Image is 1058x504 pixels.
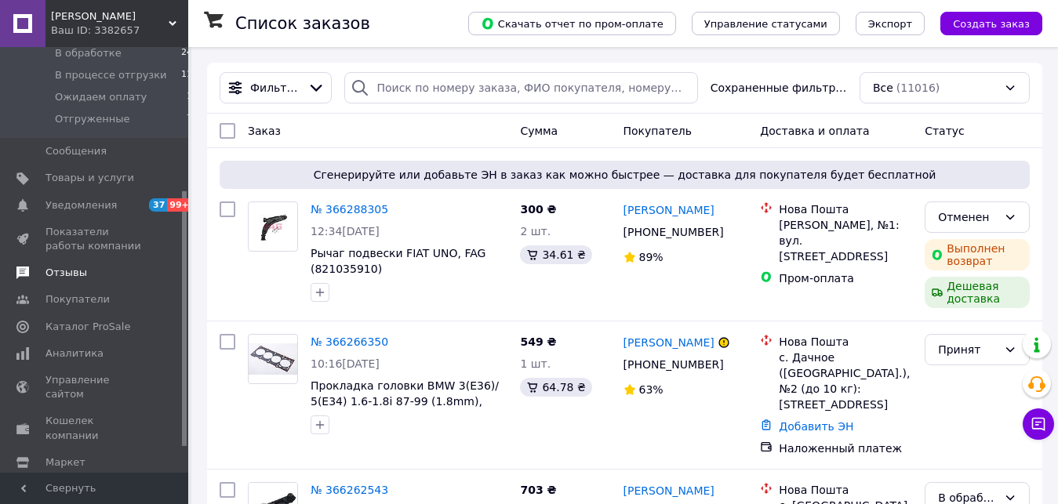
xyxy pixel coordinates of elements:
span: 89% [639,251,664,263]
span: Маркет [45,455,85,470]
span: 7 [187,112,192,126]
span: Скачать отчет по пром-оплате [481,16,664,31]
a: Фото товару [248,201,298,252]
div: Нова Пошта [779,482,912,498]
div: [PHONE_NUMBER] [620,354,727,375]
button: Чат с покупателем [1023,408,1054,440]
a: Рычаг подвески FIAT UNO, FAG (821035910) [311,247,485,275]
span: Ожидаем оплату [55,90,147,104]
span: Показатели работы компании [45,225,145,253]
button: Экспорт [856,12,925,35]
button: Создать заказ [940,12,1042,35]
span: Покупатели [45,292,110,306]
div: Нова Пошта [779,201,912,217]
button: Скачать отчет по пром-оплате [468,12,676,35]
a: Добавить ЭН [779,420,853,433]
a: Создать заказ [925,16,1042,29]
span: Покупатель [624,125,693,137]
span: В процессе отгрузки [55,68,167,82]
span: Все [873,80,893,96]
div: Пром-оплата [779,270,912,286]
span: Заказ [248,125,281,137]
span: В обработке [55,46,122,60]
div: Принят [938,341,998,358]
span: Авто Партс [51,9,169,24]
span: 1 шт. [520,357,551,370]
button: Управление статусами [692,12,840,35]
a: [PERSON_NAME] [624,483,714,499]
div: Дешевая доставка [925,277,1030,308]
span: 2 шт. [520,225,551,237]
div: Ваш ID: 3382657 [51,24,188,38]
span: 549 ₴ [520,335,556,348]
div: Отменен [938,208,998,226]
div: Наложенный платеж [779,441,912,456]
a: [PERSON_NAME] [624,335,714,350]
div: 34.61 ₴ [520,245,591,264]
span: Товары и услуги [45,171,134,185]
a: № 366262543 [311,484,388,496]
span: 10:16[DATE] [311,357,380,370]
img: Фото товару [249,343,297,375]
div: [PERSON_NAME], №1: вул. [STREET_ADDRESS] [779,217,912,264]
span: Аналитика [45,346,104,361]
span: 24 [181,46,192,60]
div: Выполнен возврат [925,239,1030,270]
span: Фильтры [250,80,301,96]
span: Сообщения [45,144,107,158]
span: 300 ₴ [520,203,556,216]
span: Сохраненные фильтры: [711,80,847,96]
span: Сумма [520,125,558,137]
span: Каталог ProSale [45,320,130,334]
span: (11016) [896,82,940,94]
span: 37 [149,198,167,212]
div: [PHONE_NUMBER] [620,221,727,243]
a: № 366288305 [311,203,388,216]
h1: Список заказов [235,14,370,33]
input: Поиск по номеру заказа, ФИО покупателя, номеру телефона, Email, номеру накладной [344,72,697,103]
span: 99+ [167,198,193,212]
span: Управление статусами [704,18,827,30]
span: Отзывы [45,266,87,280]
span: 1 [187,90,192,104]
span: Доставка и оплата [760,125,869,137]
div: Нова Пошта [779,334,912,350]
a: Фото товару [248,334,298,384]
span: Управление сайтом [45,373,145,401]
span: Создать заказ [953,18,1030,30]
span: 11 [181,68,192,82]
div: 64.78 ₴ [520,378,591,397]
span: 703 ₴ [520,484,556,496]
a: Прокладка головки BMW 3(E36)/ 5(E34) 1.6-1.8i 87-99 (1.8mm), BGA (CH0342) [311,379,499,423]
span: 63% [639,383,664,396]
span: 12:34[DATE] [311,225,380,237]
a: № 366266350 [311,335,388,348]
span: Уведомления [45,198,117,212]
span: Статус [925,125,965,137]
span: Кошелек компании [45,414,145,442]
a: [PERSON_NAME] [624,202,714,218]
span: Экспорт [868,18,912,30]
img: Фото товару [249,211,297,243]
span: Отгруженные [55,112,130,126]
span: Сгенерируйте или добавьте ЭН в заказ как можно быстрее — доставка для покупателя будет бесплатной [226,167,1023,183]
div: с. Дачное ([GEOGRAPHIC_DATA].), №2 (до 10 кг): [STREET_ADDRESS] [779,350,912,412]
